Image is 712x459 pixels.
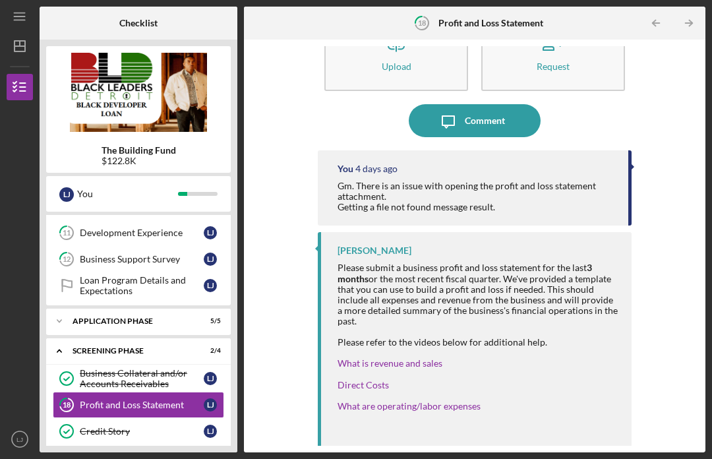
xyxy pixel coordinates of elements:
[7,426,33,452] button: LJ
[63,229,71,237] tspan: 11
[53,220,224,246] a: 11Development ExperienceLJ
[204,398,217,412] div: L J
[338,400,481,412] a: Share link
[338,245,411,256] div: [PERSON_NAME]
[338,337,618,348] div: Please refer to the videos below for additional help.
[465,104,505,137] div: Comment
[16,436,23,443] text: LJ
[197,317,221,325] div: 5 / 5
[80,400,204,410] div: Profit and Loss Statement
[80,426,204,437] div: Credit Story
[409,104,541,137] button: Comment
[80,228,204,238] div: Development Experience
[59,187,74,202] div: L J
[73,317,188,325] div: Application Phase
[338,262,618,326] div: Please submit a business profit and loss statement for the last or the most recent fiscal quarter...
[80,275,204,296] div: Loan Program Details and Expectations
[204,425,217,438] div: L J
[119,18,158,28] b: Checklist
[46,53,231,132] img: Product logo
[197,347,221,355] div: 2 / 4
[537,61,570,71] div: Request
[382,61,411,71] div: Upload
[53,392,224,418] a: 18Profit and Loss StatementLJ
[102,145,176,156] b: The Building Fund
[338,357,442,369] a: What is revenue and sales
[481,15,625,91] button: Request
[204,253,217,266] div: L J
[324,15,468,91] button: Upload
[77,183,178,205] div: You
[80,254,204,264] div: Business Support Survey
[53,272,224,299] a: Loan Program Details and ExpectationsLJ
[204,226,217,239] div: L J
[102,156,176,166] div: $122.8K
[418,18,426,27] tspan: 18
[53,365,224,392] a: Business Collateral and/or Accounts ReceivablesLJ
[338,164,353,174] div: You
[73,347,188,355] div: Screening Phase
[438,18,543,28] b: Profit and Loss Statement
[338,379,389,390] a: Direct Costs
[338,181,615,212] div: Gm. There is an issue with opening the profit and loss statement attachment. Getting a file not f...
[204,372,217,385] div: L J
[204,279,217,292] div: L J
[355,164,398,174] time: 2025-08-23 13:43
[338,262,592,284] strong: 3 months
[80,368,204,389] div: Business Collateral and/or Accounts Receivables
[53,418,224,444] a: Credit StoryLJ
[63,255,71,264] tspan: 12
[53,246,224,272] a: 12Business Support SurveyLJ
[63,401,71,410] tspan: 18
